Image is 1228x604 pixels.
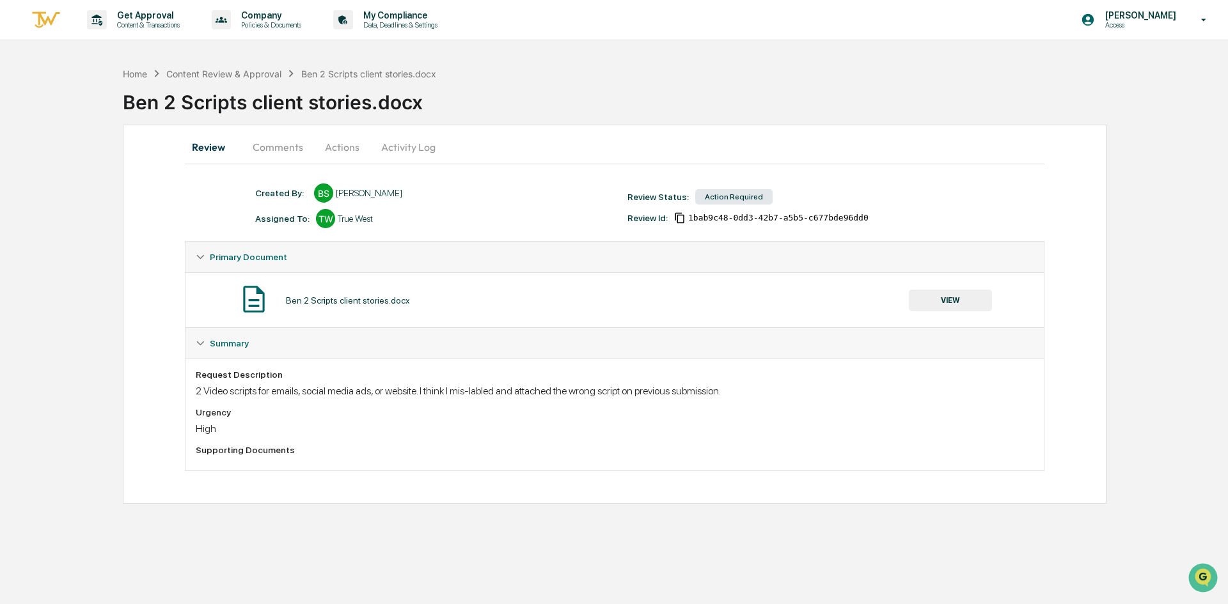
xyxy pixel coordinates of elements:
[217,102,233,117] button: Start new chat
[909,290,992,311] button: VIEW
[196,369,1034,380] div: Request Description
[43,111,162,121] div: We're available if you need us!
[93,162,103,173] div: 🗄️
[231,10,308,20] p: Company
[185,328,1044,359] div: Summary
[313,132,371,162] button: Actions
[286,295,410,306] div: Ben 2 Scripts client stories.docx
[627,213,668,223] div: Review Id:
[26,161,83,174] span: Preclearance
[301,68,436,79] div: Ben 2 Scripts client stories.docx
[166,68,281,79] div: Content Review & Approval
[336,188,402,198] div: [PERSON_NAME]
[1095,20,1183,29] p: Access
[13,27,233,47] p: How can we help?
[238,283,270,315] img: Document Icon
[316,209,335,228] div: TW
[123,81,1228,114] div: Ben 2 Scripts client stories.docx
[185,132,1044,162] div: secondary tabs example
[255,188,308,198] div: Created By: ‎ ‎
[8,180,86,203] a: 🔎Data Lookup
[185,359,1044,470] div: Summary
[210,252,287,262] span: Primary Document
[695,189,773,205] div: Action Required
[33,58,211,72] input: Clear
[185,242,1044,272] div: Primary Document
[123,68,147,79] div: Home
[242,132,313,162] button: Comments
[13,162,23,173] div: 🖐️
[31,10,61,31] img: logo
[627,192,689,202] div: Review Status:
[88,156,164,179] a: 🗄️Attestations
[196,422,1034,435] div: High
[353,20,444,29] p: Data, Deadlines & Settings
[127,217,155,226] span: Pylon
[196,407,1034,417] div: Urgency
[185,272,1044,327] div: Primary Document
[314,183,333,203] div: BS
[196,385,1034,397] div: 2 Video scripts for emails, social media ads, or website. I think I mis-labled and attached the w...
[106,161,159,174] span: Attestations
[26,185,81,198] span: Data Lookup
[210,338,249,348] span: Summary
[185,132,242,162] button: Review
[231,20,308,29] p: Policies & Documents
[13,98,36,121] img: 1746055101610-c473b297-6a78-478c-a979-82029cc54cd1
[353,10,444,20] p: My Compliance
[8,156,88,179] a: 🖐️Preclearance
[107,10,186,20] p: Get Approval
[338,213,373,224] div: True West
[43,98,210,111] div: Start new chat
[90,216,155,226] a: Powered byPylon
[371,132,446,162] button: Activity Log
[674,212,686,224] span: Copy Id
[255,213,310,224] div: Assigned To:
[107,20,186,29] p: Content & Transactions
[196,445,1034,455] div: Supporting Documents
[1187,562,1222,596] iframe: Open customer support
[688,213,869,223] span: 1bab9c48-0dd3-42b7-a5b5-c677bde96dd0
[13,187,23,197] div: 🔎
[1095,10,1183,20] p: [PERSON_NAME]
